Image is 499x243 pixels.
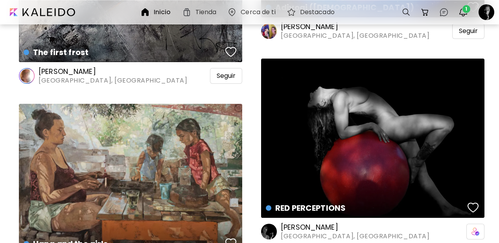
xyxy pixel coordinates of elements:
[300,9,335,15] h6: Destacado
[439,7,449,17] img: chatIcon
[154,9,171,15] h6: Inicio
[182,7,220,17] a: Tienda
[458,7,468,17] img: bellIcon
[241,9,275,15] h6: Cerca de ti
[462,5,470,13] span: 1
[287,7,338,17] a: Destacado
[195,9,217,15] h6: Tienda
[140,7,174,17] a: Inicio
[457,6,470,19] button: bellIcon1
[420,7,430,17] img: cart
[227,7,278,17] a: Cerca de ti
